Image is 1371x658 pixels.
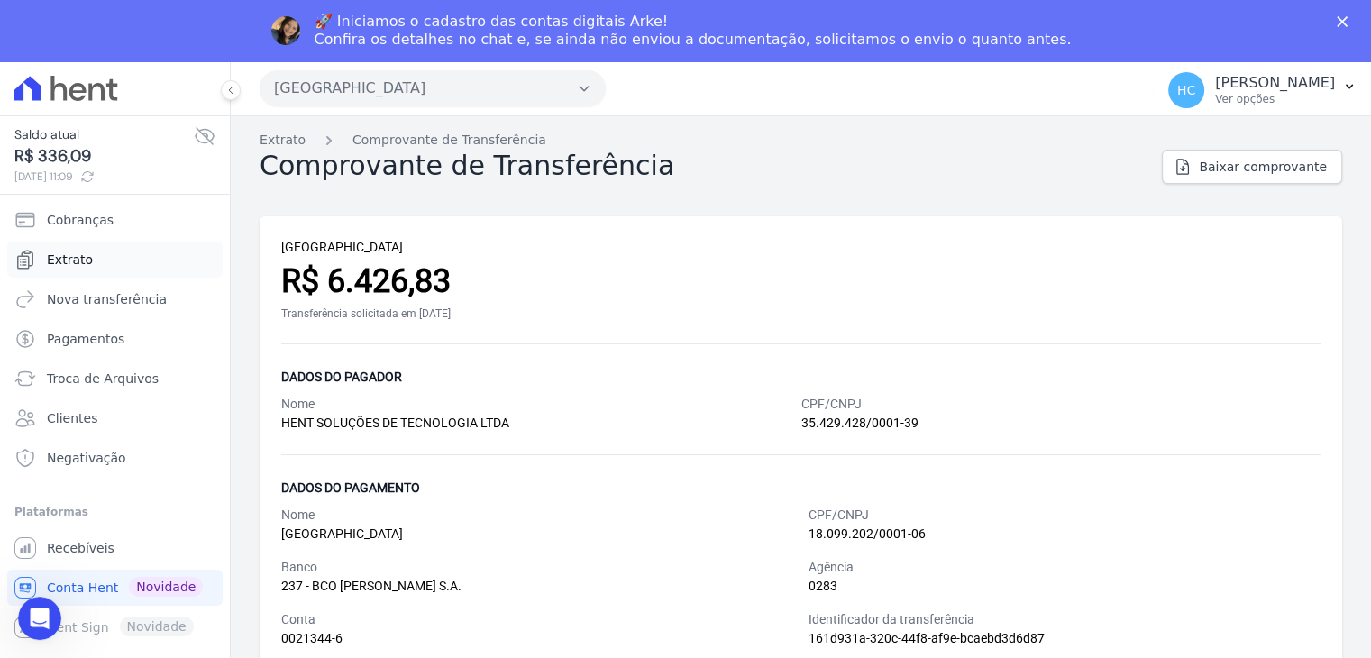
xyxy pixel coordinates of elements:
a: Cobranças [7,202,223,238]
a: Baixar comprovante [1162,150,1342,184]
a: Recebíveis [7,530,223,566]
a: Clientes [7,400,223,436]
nav: Sidebar [14,202,215,645]
div: 18.099.202/0001-06 [809,525,1321,544]
div: Transferência solicitada em [DATE] [281,306,1321,322]
button: [GEOGRAPHIC_DATA] [260,70,606,106]
div: CPF/CNPJ [801,395,1321,414]
div: HENT SOLUÇÕES DE TECNOLOGIA LTDA [281,414,801,433]
div: 0021344-6 [281,629,794,648]
p: Ver opções [1215,92,1335,106]
a: Conta Hent Novidade [7,570,223,606]
span: Pagamentos [47,330,124,348]
p: [PERSON_NAME] [1215,74,1335,92]
button: HC [PERSON_NAME] Ver opções [1154,65,1371,115]
span: Conta Hent [47,579,118,597]
a: Extrato [260,131,306,150]
span: Cobranças [47,211,114,229]
div: R$ 6.426,83 [281,257,1321,306]
a: Extrato [7,242,223,278]
div: [GEOGRAPHIC_DATA] [281,525,794,544]
div: Dados do pagamento [281,477,1321,498]
div: 0283 [809,577,1321,596]
div: Banco [281,558,794,577]
span: [DATE] 11:09 [14,169,194,185]
div: CPF/CNPJ [809,506,1321,525]
span: Novidade [129,577,203,597]
div: Identificador da transferência [809,610,1321,629]
span: Extrato [47,251,93,269]
span: R$ 336,09 [14,144,194,169]
div: Plataformas [14,501,215,523]
div: Dados do pagador [281,366,1321,388]
h2: Comprovante de Transferência [260,150,674,182]
div: 🚀 Iniciamos o cadastro das contas digitais Arke! Confira os detalhes no chat e, se ainda não envi... [315,13,1072,49]
nav: Breadcrumb [260,131,1342,150]
div: Nome [281,506,794,525]
span: Saldo atual [14,125,194,144]
div: Nome [281,395,801,414]
a: Comprovante de Transferência [352,131,546,150]
span: Clientes [47,409,97,427]
a: Troca de Arquivos [7,361,223,397]
span: Nova transferência [47,290,167,308]
img: Profile image for Adriane [271,16,300,45]
iframe: Intercom live chat [18,597,61,640]
span: Recebíveis [47,539,114,557]
span: HC [1177,84,1195,96]
div: 35.429.428/0001-39 [801,414,1321,433]
div: 237 - BCO [PERSON_NAME] S.A. [281,577,794,596]
a: Nova transferência [7,281,223,317]
div: [GEOGRAPHIC_DATA] [281,238,1321,257]
a: Pagamentos [7,321,223,357]
span: Troca de Arquivos [47,370,159,388]
span: Baixar comprovante [1199,158,1327,176]
div: Fechar [1337,16,1355,27]
div: 161d931a-320c-44f8-af9e-bcaebd3d6d87 [809,629,1321,648]
a: Negativação [7,440,223,476]
div: Agência [809,558,1321,577]
span: Negativação [47,449,126,467]
div: Conta [281,610,794,629]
